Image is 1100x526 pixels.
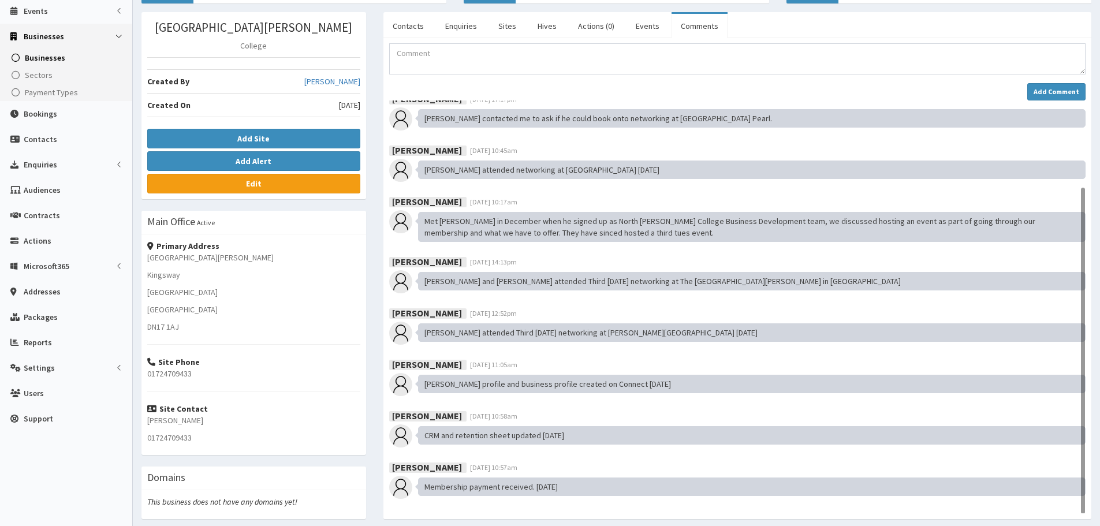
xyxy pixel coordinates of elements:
strong: Add Comment [1034,87,1079,96]
a: Contacts [383,14,433,38]
span: Bookings [24,109,57,119]
b: [PERSON_NAME] [392,461,462,472]
span: Sectors [25,70,53,80]
p: Kingsway [147,269,360,281]
b: [PERSON_NAME] [392,409,462,421]
span: Microsoft365 [24,261,69,271]
p: DN17 1AJ [147,321,360,333]
b: [PERSON_NAME] [392,144,462,155]
b: Add Alert [236,156,271,166]
strong: Primary Address [147,241,219,251]
span: [DATE] 12:52pm [470,309,517,318]
span: Addresses [24,286,61,297]
span: [DATE] 11:05am [470,360,517,369]
b: [PERSON_NAME] [392,358,462,370]
span: Businesses [24,31,64,42]
button: Add Alert [147,151,360,171]
div: CRM and retention sheet updated [DATE] [418,426,1086,445]
p: [GEOGRAPHIC_DATA] [147,286,360,298]
b: Edit [246,178,262,189]
i: This business does not have any domains yet! [147,497,297,507]
span: Reports [24,337,52,348]
a: Events [627,14,669,38]
span: Contracts [24,210,60,221]
span: Actions [24,236,51,246]
h3: [GEOGRAPHIC_DATA][PERSON_NAME] [147,21,360,34]
div: [PERSON_NAME] attended Third [DATE] networking at [PERSON_NAME][GEOGRAPHIC_DATA] [DATE] [418,323,1086,342]
button: Add Comment [1027,83,1086,100]
div: [PERSON_NAME] contacted me to ask if he could book onto networking at [GEOGRAPHIC_DATA] Pearl. [418,109,1086,128]
a: [PERSON_NAME] [304,76,360,87]
strong: Site Phone [147,357,200,367]
h3: Domains [147,472,185,483]
div: [PERSON_NAME] profile and business profile created on Connect [DATE] [418,375,1086,393]
a: Enquiries [436,14,486,38]
span: Payment Types [25,87,78,98]
p: [GEOGRAPHIC_DATA] [147,304,360,315]
span: [DATE] 14:13pm [470,258,517,266]
textarea: Comment [389,43,1086,74]
a: Edit [147,174,360,193]
span: [DATE] 10:57am [470,463,517,472]
div: Membership payment received. [DATE] [418,477,1086,496]
span: Users [24,388,44,398]
a: Actions (0) [569,14,624,38]
a: Hives [528,14,566,38]
span: Packages [24,312,58,322]
a: Businesses [3,49,132,66]
span: [DATE] 10:58am [470,412,517,420]
div: [PERSON_NAME] attended networking at [GEOGRAPHIC_DATA] [DATE] [418,161,1086,179]
p: 01724709433 [147,432,360,443]
a: Sites [489,14,525,38]
strong: Site Contact [147,404,208,414]
span: Support [24,413,53,424]
a: Sectors [3,66,132,84]
span: [DATE] [339,99,360,111]
small: Active [197,218,215,227]
span: Businesses [25,53,65,63]
a: Comments [672,14,728,38]
a: Payment Types [3,84,132,101]
span: [DATE] 10:17am [470,197,517,206]
p: [GEOGRAPHIC_DATA][PERSON_NAME] [147,252,360,263]
b: Created On [147,100,191,110]
p: College [147,40,360,51]
b: Add Site [237,133,270,144]
div: [PERSON_NAME] and [PERSON_NAME] attended Third [DATE] networking at The [GEOGRAPHIC_DATA][PERSON_... [418,272,1086,290]
b: [PERSON_NAME] [392,307,462,318]
div: Met [PERSON_NAME] in December when he signed up as North [PERSON_NAME] College Business Developme... [418,212,1086,242]
b: [PERSON_NAME] [392,195,462,207]
b: Created By [147,76,189,87]
span: Audiences [24,185,61,195]
b: [PERSON_NAME] [392,255,462,267]
span: Enquiries [24,159,57,170]
span: [DATE] 10:45am [470,146,517,155]
p: 01724709433 [147,368,360,379]
span: Events [24,6,48,16]
span: Settings [24,363,55,373]
span: Contacts [24,134,57,144]
p: [PERSON_NAME] [147,415,360,426]
h3: Main Office [147,217,195,227]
